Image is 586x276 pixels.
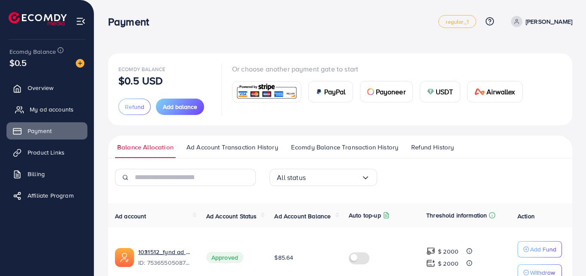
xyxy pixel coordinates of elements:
img: top-up amount [426,259,435,268]
img: logo [9,12,67,25]
a: Affiliate Program [6,187,87,204]
span: regular_1 [446,19,468,25]
span: Refund [125,102,144,111]
span: Overview [28,84,53,92]
span: Payment [28,127,52,135]
span: Affiliate Program [28,191,74,200]
span: Billing [28,170,45,178]
p: Or choose another payment gate to start [232,64,530,74]
span: Product Links [28,148,65,157]
span: Ad Account Transaction History [186,143,278,152]
img: card [427,88,434,95]
span: Ecomdy Balance Transaction History [291,143,398,152]
span: Action [518,212,535,220]
h3: Payment [108,16,156,28]
button: Refund [118,99,151,115]
span: Ecomdy Balance [9,47,56,56]
p: Auto top-up [349,210,381,220]
span: ID: 7536550508706922514 [138,258,192,267]
img: card [235,83,298,101]
span: Ad Account Balance [274,212,331,220]
span: Ad Account Status [206,212,257,220]
button: Add balance [156,99,204,115]
span: All status [277,171,306,184]
p: $ 2000 [438,258,459,269]
a: Payment [6,122,87,140]
div: <span class='underline'>1031512_fynd ad account_1754740095062</span></br>7536550508706922514 [138,248,192,267]
span: Approved [206,252,243,263]
img: menu [76,16,86,26]
span: Airwallex [487,87,515,97]
img: top-up amount [426,247,435,256]
span: Refund History [411,143,454,152]
span: Payoneer [376,87,406,97]
span: USDT [436,87,453,97]
a: cardAirwallex [467,81,522,102]
span: $0.5 [9,56,27,69]
span: PayPal [324,87,346,97]
a: 1031512_fynd ad account_1754740095062 [138,248,192,256]
a: Billing [6,165,87,183]
img: card [316,88,322,95]
div: Search for option [270,169,377,186]
p: Threshold information [426,210,487,220]
a: cardPayPal [308,81,353,102]
p: $0.5 USD [118,75,163,86]
a: [PERSON_NAME] [508,16,572,27]
a: Product Links [6,144,87,161]
a: cardPayoneer [360,81,413,102]
img: card [474,88,485,95]
img: card [367,88,374,95]
span: Add balance [163,102,197,111]
a: My ad accounts [6,101,87,118]
p: $ 2000 [438,246,459,257]
p: [PERSON_NAME] [526,16,572,27]
input: Search for option [306,171,361,184]
span: $85.64 [274,253,293,262]
span: Ecomdy Balance [118,65,165,73]
button: Add Fund [518,241,562,257]
span: Balance Allocation [117,143,174,152]
a: Overview [6,79,87,96]
img: ic-ads-acc.e4c84228.svg [115,248,134,267]
a: regular_1 [438,15,476,28]
p: Add Fund [530,244,556,254]
iframe: Chat [549,237,580,270]
span: My ad accounts [30,105,74,114]
span: Ad account [115,212,146,220]
img: image [76,59,84,68]
a: card [232,81,301,102]
a: cardUSDT [420,81,461,102]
